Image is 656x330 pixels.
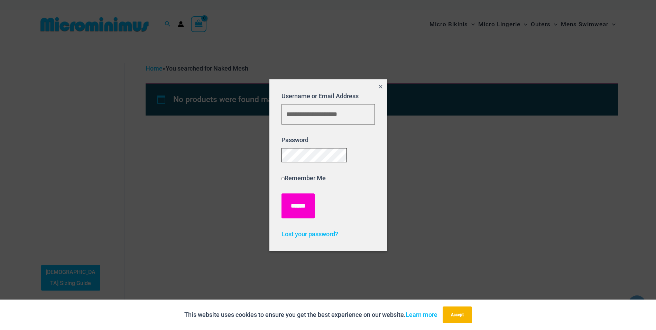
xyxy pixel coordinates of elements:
button: Accept [443,306,472,323]
label: Password [281,136,308,144]
a: Learn more [406,311,437,318]
button: Close popup [374,79,387,95]
label: Remember Me [281,174,326,182]
input: Remember Me [281,177,285,180]
label: Username or Email Address [281,92,359,100]
p: This website uses cookies to ensure you get the best experience on our website. [184,310,437,320]
a: Lost your password? [281,230,338,238]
